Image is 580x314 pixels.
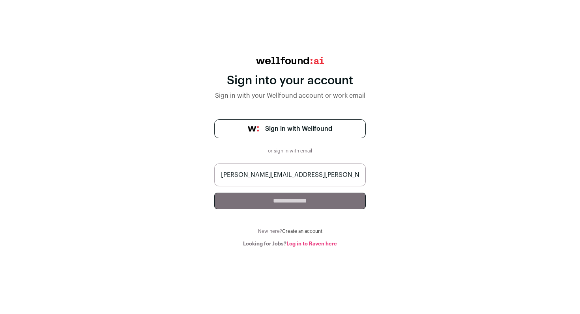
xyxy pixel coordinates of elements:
[214,241,366,247] div: Looking for Jobs?
[282,229,322,234] a: Create an account
[214,164,366,186] input: name@work-email.com
[286,241,337,246] a: Log in to Raven here
[248,126,259,132] img: wellfound-symbol-flush-black-fb3c872781a75f747ccb3a119075da62bfe97bd399995f84a933054e44a575c4.png
[214,119,366,138] a: Sign in with Wellfound
[265,148,315,154] div: or sign in with email
[265,124,332,134] span: Sign in with Wellfound
[214,91,366,100] div: Sign in with your Wellfound account or work email
[214,74,366,88] div: Sign into your account
[214,228,366,234] div: New here?
[256,57,324,64] img: wellfound:ai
